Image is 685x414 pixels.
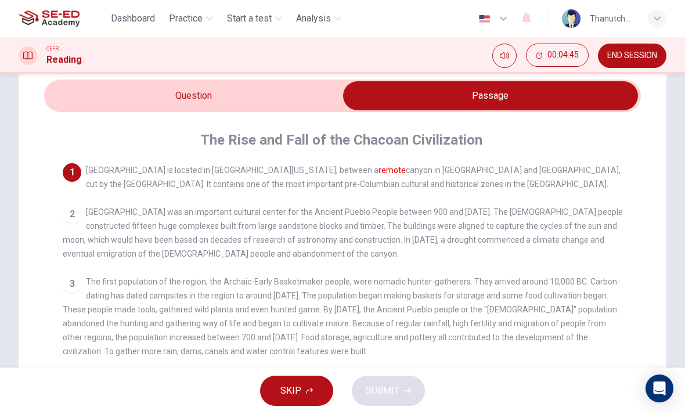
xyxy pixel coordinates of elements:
[63,275,81,293] div: 3
[86,165,621,189] span: [GEOGRAPHIC_DATA] is located in [GEOGRAPHIC_DATA][US_STATE], between a canyon in [GEOGRAPHIC_DATA...
[562,9,581,28] img: Profile picture
[477,15,492,23] img: en
[164,8,218,29] button: Practice
[19,7,106,30] a: SE-ED Academy logo
[291,8,346,29] button: Analysis
[46,53,82,67] h1: Reading
[169,12,203,26] span: Practice
[378,165,406,175] font: remote
[590,12,634,26] div: Thanutchaphon Butdee
[111,12,155,26] span: Dashboard
[492,44,517,68] div: Mute
[260,376,333,406] button: SKIP
[227,12,272,26] span: Start a test
[46,45,59,53] span: CEFR
[63,277,620,356] span: The first population of the region, the Archaic-Early Basketmaker people, were nomadic hunter-gat...
[607,51,657,60] span: END SESSION
[296,12,331,26] span: Analysis
[63,205,81,224] div: 2
[547,51,579,60] span: 00:04:45
[646,375,673,402] div: Open Intercom Messenger
[19,7,80,30] img: SE-ED Academy logo
[200,131,482,149] h4: The Rise and Fall of the Chacoan Civilization
[526,44,589,67] button: 00:04:45
[106,8,160,29] button: Dashboard
[280,383,301,399] span: SKIP
[598,44,666,68] button: END SESSION
[63,163,81,182] div: 1
[526,44,589,68] div: Hide
[63,207,623,258] span: [GEOGRAPHIC_DATA] was an important cultural center for the Ancient Pueblo People between 900 and ...
[222,8,287,29] button: Start a test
